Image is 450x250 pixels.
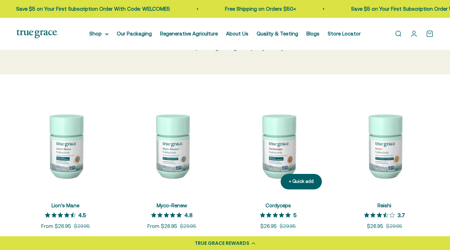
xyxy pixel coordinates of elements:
[280,222,296,230] compare-at-price: $29.95
[260,222,277,230] sale-price: $26.95
[226,31,248,37] a: About Us
[89,30,109,38] summary: Shop
[78,211,86,218] p: 4.5
[266,202,291,208] a: Cordyceps
[289,178,314,185] div: + Quick add
[184,211,193,218] p: 4.8
[328,31,361,37] a: Store Locator
[257,31,298,37] a: Quality & Testing
[364,210,397,220] span: 3.7 out of 5 stars rating in total 3 reviews.
[281,174,322,189] button: + Quick add
[160,31,218,37] a: Regenerative Agriculture
[306,31,319,37] a: Blogs
[74,222,90,230] compare-at-price: $29.95
[117,31,152,37] a: Our Packaging
[397,211,405,218] p: 3.7
[195,240,249,247] div: TRUE GRACE REWARDS
[123,96,221,195] img: Myco-RenewTM Blend Mushroom Supplements for Daily Immune Support* 1 g daily to support a healthy ...
[45,210,78,220] span: 4.5 out of 5 stars rating in total 12 reviews.
[378,202,391,208] a: Reishi
[41,222,71,230] sale-price: From $26.95
[386,222,402,230] compare-at-price: $29.95
[293,211,296,218] p: 5
[12,5,166,13] p: Save $5 on Your First Subscription Order With Code: WELCOME5
[260,210,293,220] span: 5 out of 5 stars rating in total 6 reviews.
[180,222,196,230] compare-at-price: $29.95
[52,202,79,208] a: Lion's Mane
[336,96,434,195] img: Reishi Mushroom Supplements for Daily Balance & Longevity* 1 g daily supports healthy aging* Trad...
[157,202,187,208] a: Myco-Renew
[221,6,292,12] a: Free Shipping on Orders $50+
[147,222,177,230] sale-price: From $26.95
[16,96,115,195] img: Lion's Mane Mushroom Supplement for Brain, Nerve&Cognitive Support* 1 g daily supports brain heal...
[229,96,327,195] img: Cordyceps Mushroom Supplement for Energy & Endurance Support* 1 g daily aids an active lifestyle ...
[151,210,184,220] span: 4.8 out of 5 stars rating in total 11 reviews.
[367,222,383,230] sale-price: $26.95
